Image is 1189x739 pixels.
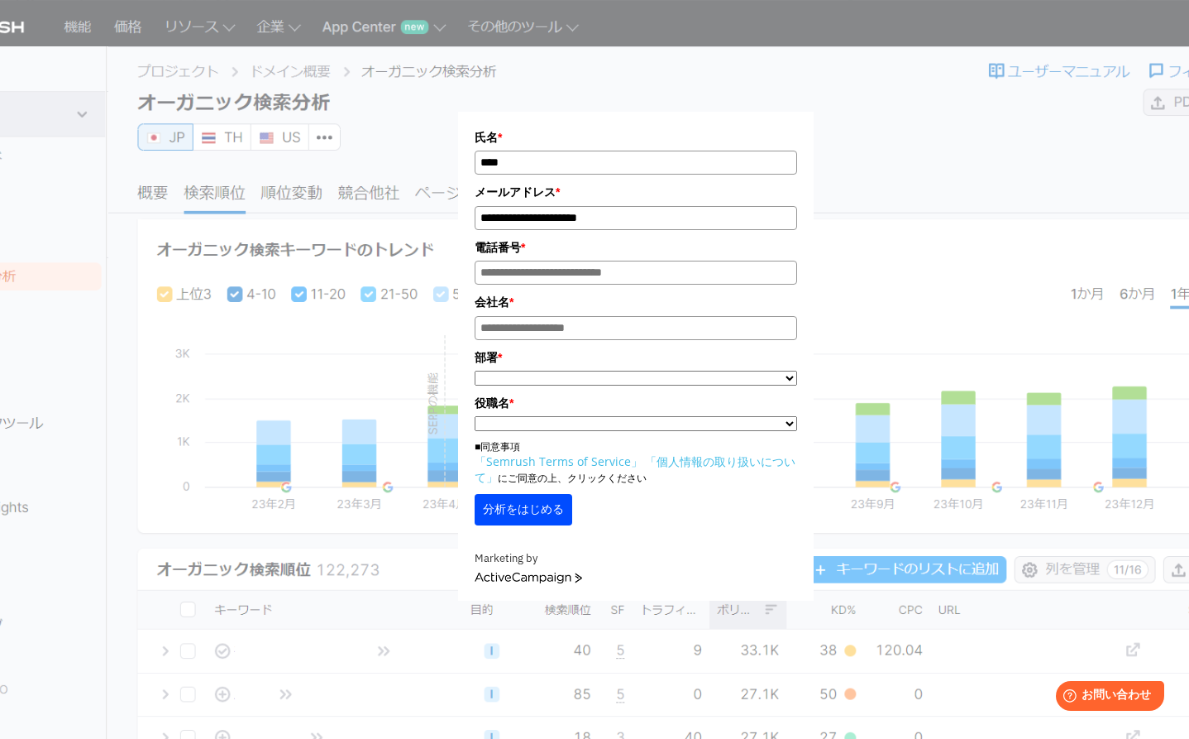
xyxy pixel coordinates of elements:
[475,348,797,367] label: 部署
[475,394,797,412] label: 役職名
[475,238,797,257] label: 電話番号
[475,550,797,568] div: Marketing by
[475,128,797,146] label: 氏名
[475,439,797,486] p: ■同意事項 にご同意の上、クリックください
[475,293,797,311] label: 会社名
[475,453,795,485] a: 「個人情報の取り扱いについて」
[1042,674,1171,721] iframe: Help widget launcher
[475,183,797,201] label: メールアドレス
[475,494,572,525] button: 分析をはじめる
[475,453,642,469] a: 「Semrush Terms of Service」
